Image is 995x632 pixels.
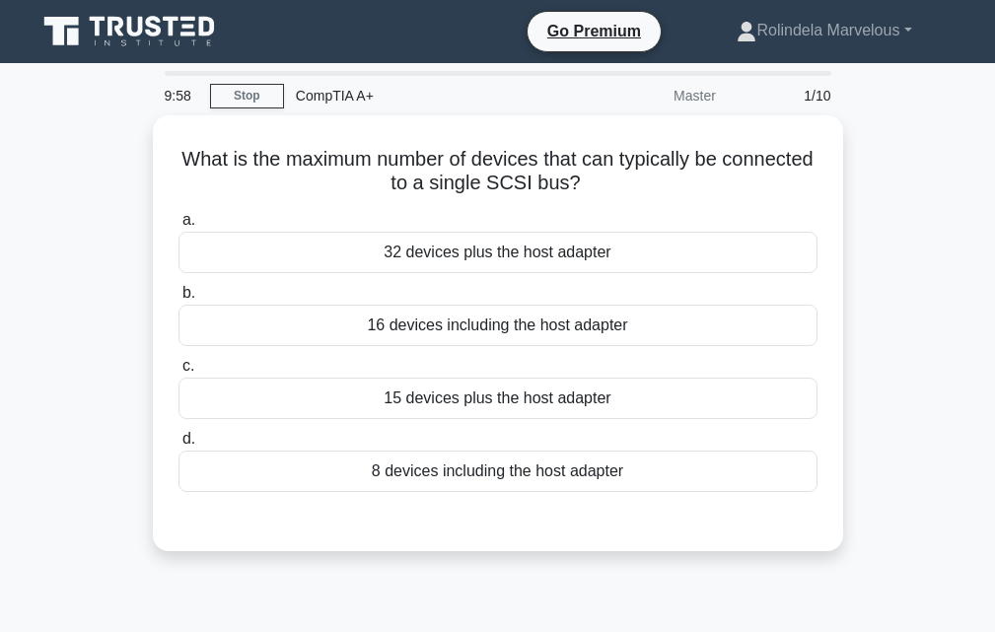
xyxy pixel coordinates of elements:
h5: What is the maximum number of devices that can typically be connected to a single SCSI bus? [177,147,819,196]
div: 16 devices including the host adapter [178,305,817,346]
div: CompTIA A+ [284,76,555,115]
a: Rolindela Marvelous [689,11,959,50]
a: Stop [210,84,284,108]
a: Go Premium [535,19,653,43]
span: c. [182,357,194,374]
div: 32 devices plus the host adapter [178,232,817,273]
div: 8 devices including the host adapter [178,451,817,492]
span: d. [182,430,195,447]
span: a. [182,211,195,228]
div: 15 devices plus the host adapter [178,378,817,419]
div: 1/10 [728,76,843,115]
div: Master [555,76,728,115]
span: b. [182,284,195,301]
div: 9:58 [153,76,210,115]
